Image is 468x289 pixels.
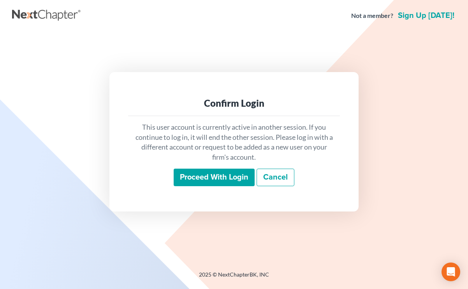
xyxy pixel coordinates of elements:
[134,97,334,109] div: Confirm Login
[257,169,294,187] a: Cancel
[174,169,255,187] input: Proceed with login
[442,263,460,281] div: Open Intercom Messenger
[351,11,393,20] strong: Not a member?
[134,122,334,162] p: This user account is currently active in another session. If you continue to log in, it will end ...
[12,271,456,285] div: 2025 © NextChapterBK, INC
[396,12,456,19] a: Sign up [DATE]!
